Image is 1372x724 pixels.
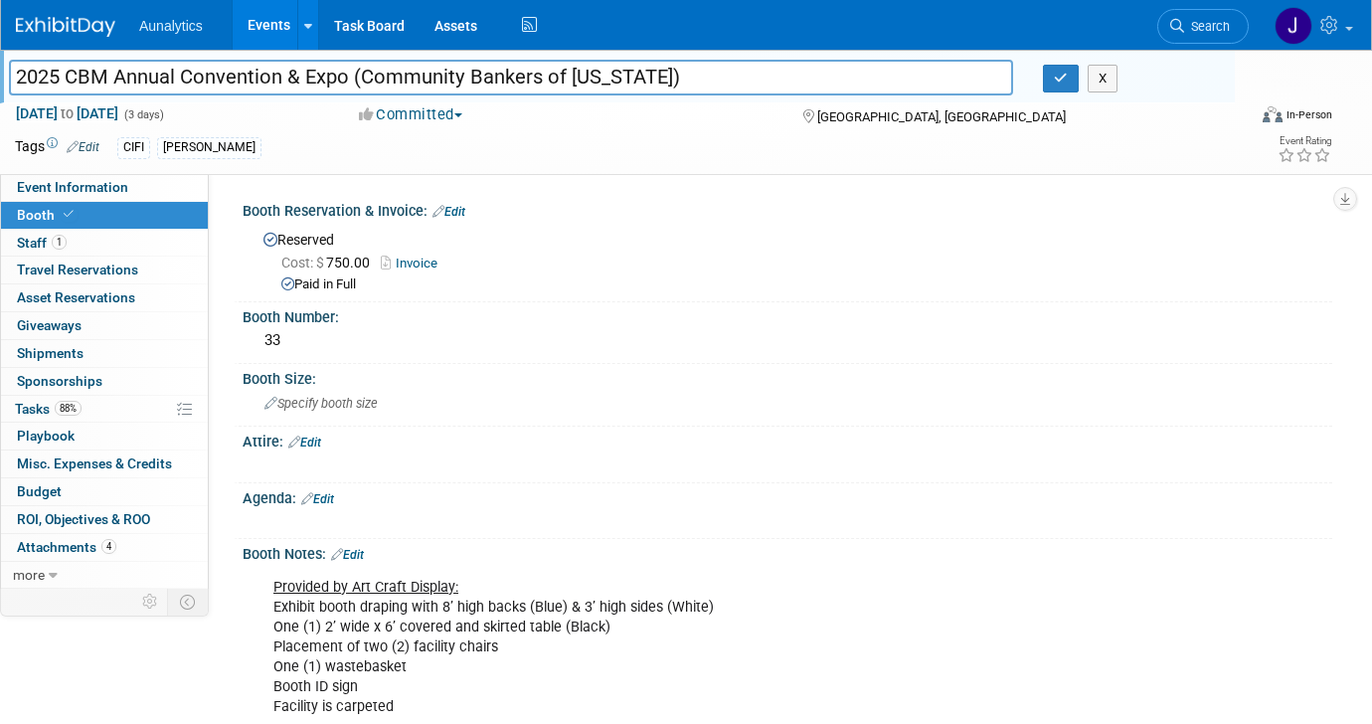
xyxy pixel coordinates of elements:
[1,478,208,505] a: Budget
[157,137,261,158] div: [PERSON_NAME]
[264,396,378,411] span: Specify booth size
[16,17,115,37] img: ExhibitDay
[1,451,208,477] a: Misc. Expenses & Credits
[1,423,208,450] a: Playbook
[17,235,67,251] span: Staff
[17,207,78,223] span: Booth
[1286,107,1332,122] div: In-Person
[1,396,208,423] a: Tasks88%
[1,202,208,229] a: Booth
[122,108,164,121] span: (3 days)
[817,109,1066,124] span: [GEOGRAPHIC_DATA], [GEOGRAPHIC_DATA]
[17,345,84,361] span: Shipments
[1275,7,1312,45] img: Julie Grisanti-Cieslak
[67,140,99,154] a: Edit
[17,428,75,444] span: Playbook
[17,455,172,471] span: Misc. Expenses & Credits
[101,539,116,554] span: 4
[281,275,1317,294] div: Paid in Full
[1,506,208,533] a: ROI, Objectives & ROO
[288,436,321,450] a: Edit
[52,235,67,250] span: 1
[17,539,116,555] span: Attachments
[1,174,208,201] a: Event Information
[55,401,82,416] span: 88%
[1,312,208,339] a: Giveaways
[17,289,135,305] span: Asset Reservations
[243,302,1332,327] div: Booth Number:
[352,104,470,125] button: Committed
[17,483,62,499] span: Budget
[17,262,138,277] span: Travel Reservations
[1,368,208,395] a: Sponsorships
[64,209,74,220] i: Booth reservation complete
[168,589,209,615] td: Toggle Event Tabs
[331,548,364,562] a: Edit
[17,373,102,389] span: Sponsorships
[301,492,334,506] a: Edit
[139,18,203,34] span: Aunalytics
[243,364,1332,389] div: Booth Size:
[1,257,208,283] a: Travel Reservations
[17,179,128,195] span: Event Information
[1,230,208,257] a: Staff1
[1263,106,1283,122] img: Format-Inperson.png
[15,104,119,122] span: [DATE] [DATE]
[432,205,465,219] a: Edit
[1157,9,1249,44] a: Search
[281,255,378,271] span: 750.00
[17,511,150,527] span: ROI, Objectives & ROO
[243,539,1332,565] div: Booth Notes:
[257,225,1317,294] div: Reserved
[15,401,82,417] span: Tasks
[1184,19,1230,34] span: Search
[1,284,208,311] a: Asset Reservations
[273,579,458,596] u: Provided by Art Craft Display:
[1,562,208,589] a: more
[15,136,99,159] td: Tags
[381,256,447,271] a: Invoice
[1088,65,1118,92] button: X
[1,534,208,561] a: Attachments4
[13,567,45,583] span: more
[243,427,1332,452] div: Attire:
[133,589,168,615] td: Personalize Event Tab Strip
[117,137,150,158] div: CIFI
[58,105,77,121] span: to
[281,255,326,271] span: Cost: $
[1,340,208,367] a: Shipments
[257,325,1317,356] div: 33
[1137,103,1332,133] div: Event Format
[243,196,1332,222] div: Booth Reservation & Invoice:
[243,483,1332,509] div: Agenda:
[1278,136,1331,146] div: Event Rating
[17,317,82,333] span: Giveaways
